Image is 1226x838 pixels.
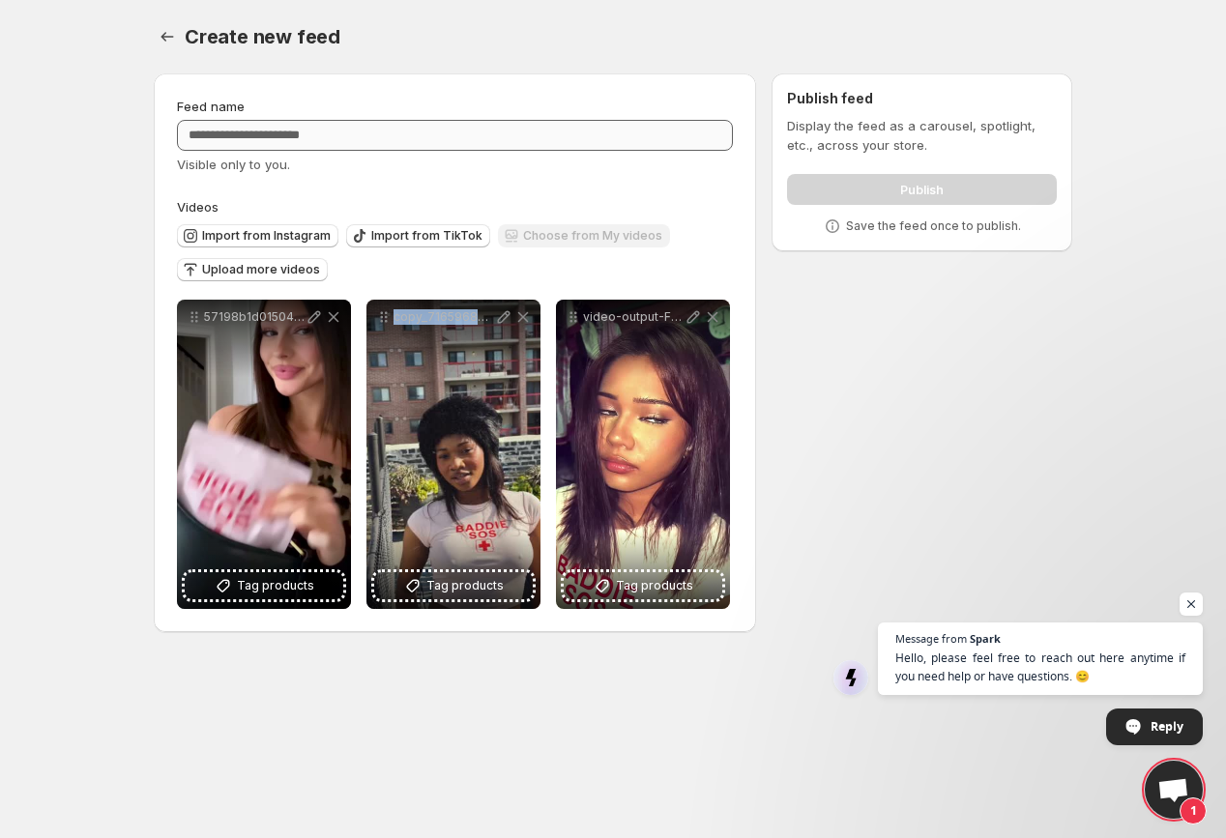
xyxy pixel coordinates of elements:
span: Tag products [426,576,504,595]
span: Import from Instagram [202,228,331,244]
div: video-output-FF4D5841-86F7-45DC-A967-23A0BDCA75D8-1Tag products [556,300,730,609]
button: Tag products [374,572,533,599]
span: Reply [1151,709,1183,743]
button: Tag products [564,572,722,599]
span: Feed name [177,99,245,114]
p: Display the feed as a carousel, spotlight, etc., across your store. [787,116,1057,155]
span: Hello, please feel free to reach out here anytime if you need help or have questions. 😊 [895,649,1185,685]
span: Tag products [616,576,693,595]
div: 57198b1d015041babe46cf19f8a47590Tag products [177,300,351,609]
span: Upload more videos [202,262,320,277]
button: Import from Instagram [177,224,338,247]
span: Import from TikTok [371,228,482,244]
div: Open chat [1145,761,1203,819]
button: Settings [154,23,181,50]
span: Spark [970,633,1001,644]
h2: Publish feed [787,89,1057,108]
p: 57198b1d015041babe46cf19f8a47590 [204,309,305,325]
span: Create new feed [185,25,340,48]
div: copy_7165968B-56A0-48DD-B504-06872FF7B76ETag products [366,300,540,609]
p: video-output-FF4D5841-86F7-45DC-A967-23A0BDCA75D8-1 [583,309,684,325]
button: Import from TikTok [346,224,490,247]
span: 1 [1180,797,1207,824]
button: Tag products [185,572,343,599]
span: Message from [895,633,967,644]
span: Videos [177,199,219,215]
span: Visible only to you. [177,157,290,172]
p: copy_7165968B-56A0-48DD-B504-06872FF7B76E [394,309,494,325]
span: Tag products [237,576,314,595]
button: Upload more videos [177,258,328,281]
p: Save the feed once to publish. [846,218,1021,234]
